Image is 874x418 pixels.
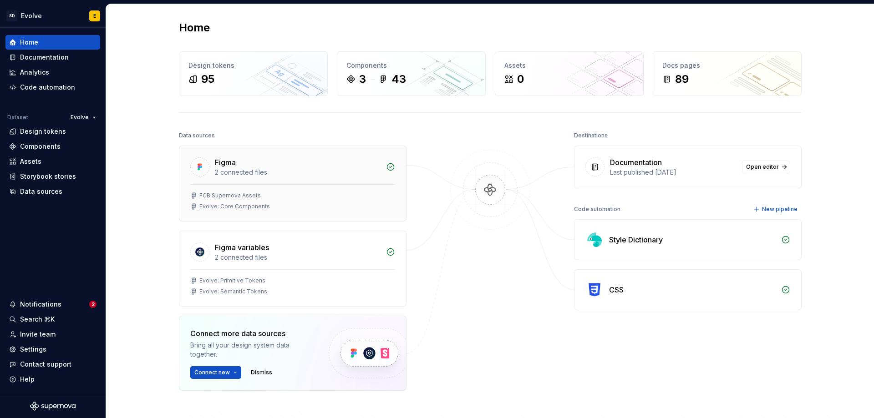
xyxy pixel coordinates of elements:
[746,163,779,171] span: Open editor
[20,300,61,309] div: Notifications
[179,51,328,96] a: Design tokens95
[337,51,486,96] a: Components343
[742,161,790,173] a: Open editor
[391,72,406,86] div: 43
[199,203,270,210] div: Evolve: Core Components
[5,154,100,169] a: Assets
[71,114,89,121] span: Evolve
[20,68,49,77] div: Analytics
[20,375,35,384] div: Help
[610,157,662,168] div: Documentation
[751,203,802,216] button: New pipeline
[194,369,230,376] span: Connect new
[20,172,76,181] div: Storybook stories
[93,12,96,20] div: E
[7,114,28,121] div: Dataset
[5,35,100,50] a: Home
[201,72,214,86] div: 95
[5,65,100,80] a: Analytics
[675,72,689,86] div: 89
[5,297,100,312] button: Notifications2
[662,61,792,70] div: Docs pages
[359,72,366,86] div: 3
[190,366,241,379] button: Connect new
[215,157,236,168] div: Figma
[215,168,381,177] div: 2 connected files
[199,288,267,295] div: Evolve: Semantic Tokens
[247,366,276,379] button: Dismiss
[574,203,620,216] div: Code automation
[762,206,798,213] span: New pipeline
[574,129,608,142] div: Destinations
[21,11,42,20] div: Evolve
[199,277,265,284] div: Evolve: Primitive Tokens
[517,72,524,86] div: 0
[5,184,100,199] a: Data sources
[5,139,100,154] a: Components
[20,360,71,369] div: Contact support
[2,6,104,25] button: SDEvolveE
[5,169,100,184] a: Storybook stories
[20,38,38,47] div: Home
[653,51,802,96] a: Docs pages89
[5,357,100,372] button: Contact support
[89,301,97,308] span: 2
[609,234,663,245] div: Style Dictionary
[20,157,41,166] div: Assets
[251,369,272,376] span: Dismiss
[6,10,17,21] div: SD
[20,315,55,324] div: Search ⌘K
[5,50,100,65] a: Documentation
[66,111,100,124] button: Evolve
[504,61,634,70] div: Assets
[20,330,56,339] div: Invite team
[20,187,62,196] div: Data sources
[179,129,215,142] div: Data sources
[20,127,66,136] div: Design tokens
[609,284,624,295] div: CSS
[199,192,261,199] div: FCB Supernova Assets
[5,124,100,139] a: Design tokens
[190,328,313,339] div: Connect more data sources
[179,20,210,35] h2: Home
[190,341,313,359] div: Bring all your design system data together.
[20,345,46,354] div: Settings
[179,146,407,222] a: Figma2 connected filesFCB Supernova AssetsEvolve: Core Components
[610,168,737,177] div: Last published [DATE]
[215,253,381,262] div: 2 connected files
[346,61,476,70] div: Components
[5,372,100,387] button: Help
[20,83,75,92] div: Code automation
[30,402,76,411] svg: Supernova Logo
[5,342,100,357] a: Settings
[20,142,61,151] div: Components
[495,51,644,96] a: Assets0
[179,231,407,307] a: Figma variables2 connected filesEvolve: Primitive TokensEvolve: Semantic Tokens
[20,53,69,62] div: Documentation
[215,242,269,253] div: Figma variables
[188,61,318,70] div: Design tokens
[5,312,100,327] button: Search ⌘K
[5,327,100,342] a: Invite team
[5,80,100,95] a: Code automation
